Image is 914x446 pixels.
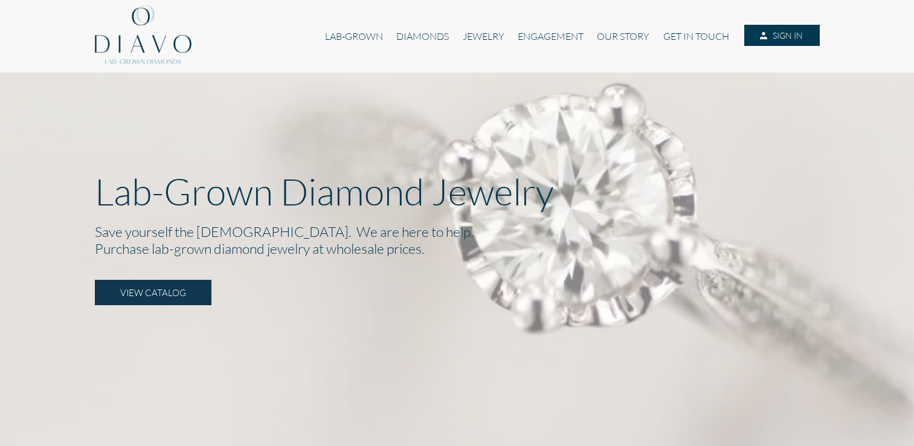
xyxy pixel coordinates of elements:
[744,25,819,47] a: SIGN IN
[95,280,211,305] a: VIEW CATALOG
[95,169,820,213] p: Lab-Grown Diamond Jewelry
[95,223,820,257] h2: Save yourself the [DEMOGRAPHIC_DATA]. We are here to help. Purchase lab-grown diamond jewelry at ...
[511,25,590,48] a: ENGAGEMENT
[657,25,736,48] a: GET IN TOUCH
[455,25,510,48] a: JEWELRY
[390,25,455,48] a: DIAMONDS
[318,25,390,48] a: LAB-GROWN
[590,25,656,48] a: OUR STORY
